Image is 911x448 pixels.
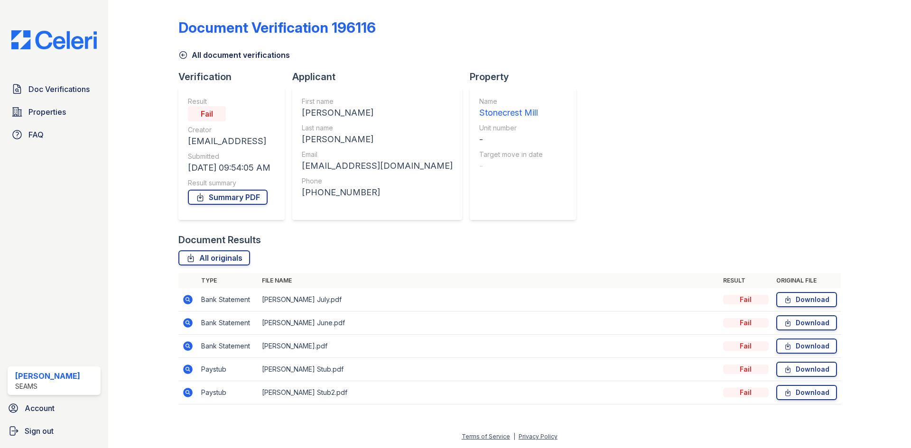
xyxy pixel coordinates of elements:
div: Unit number [479,123,543,133]
span: Properties [28,106,66,118]
div: Result summary [188,178,270,188]
div: [PERSON_NAME] [302,133,453,146]
div: [DATE] 09:54:05 AM [188,161,270,174]
div: First name [302,97,453,106]
div: [EMAIL_ADDRESS][DOMAIN_NAME] [302,159,453,173]
a: All document verifications [178,49,290,61]
a: Download [776,315,837,330]
th: Result [719,273,772,288]
div: Phone [302,176,453,186]
td: Paystub [197,358,258,381]
div: Fail [723,318,769,328]
td: [PERSON_NAME] Stub2.pdf [258,381,719,404]
a: Download [776,292,837,307]
td: [PERSON_NAME] Stub.pdf [258,358,719,381]
div: Verification [178,70,292,83]
a: Download [776,385,837,400]
div: Fail [723,365,769,374]
div: [PERSON_NAME] [302,106,453,119]
div: - [479,159,543,173]
a: All originals [178,250,250,265]
a: Privacy Policy [519,433,558,440]
div: Fail [723,388,769,397]
div: SEAMS [15,382,80,391]
span: FAQ [28,129,44,140]
div: Creator [188,125,270,135]
div: Fail [723,341,769,351]
div: Name [479,97,543,106]
a: Download [776,338,837,354]
div: Property [470,70,584,83]
div: [EMAIL_ADDRESS] [188,135,270,148]
div: Fail [723,295,769,304]
iframe: chat widget [871,410,902,439]
div: Stonecrest Mill [479,106,543,119]
a: Terms of Service [462,433,510,440]
div: - [479,133,543,146]
td: Bank Statement [197,288,258,311]
div: Email [302,150,453,159]
a: Summary PDF [188,190,268,205]
a: FAQ [8,125,101,144]
div: Last name [302,123,453,133]
span: Doc Verifications [28,83,90,95]
th: File name [258,273,719,288]
a: Account [4,399,104,418]
a: Properties [8,102,101,121]
div: Target move in date [479,150,543,159]
td: Bank Statement [197,311,258,335]
div: | [513,433,515,440]
div: Fail [188,106,226,121]
img: CE_Logo_Blue-a8612792a0a2168367f1c8372b55b34899dd931a85d93a1a3d3e32e68fde9ad4.png [4,30,104,49]
a: Download [776,362,837,377]
div: Document Verification 196116 [178,19,376,36]
td: [PERSON_NAME] July.pdf [258,288,719,311]
div: [PHONE_NUMBER] [302,186,453,199]
td: [PERSON_NAME] June.pdf [258,311,719,335]
th: Type [197,273,258,288]
a: Sign out [4,421,104,440]
a: Name Stonecrest Mill [479,97,543,119]
td: Paystub [197,381,258,404]
div: Document Results [178,233,261,247]
div: Submitted [188,152,270,161]
span: Account [25,402,55,414]
th: Original file [772,273,841,288]
td: Bank Statement [197,335,258,358]
div: Applicant [292,70,470,83]
td: [PERSON_NAME].pdf [258,335,719,358]
a: Doc Verifications [8,80,101,99]
div: [PERSON_NAME] [15,370,80,382]
div: Result [188,97,270,106]
span: Sign out [25,425,54,437]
